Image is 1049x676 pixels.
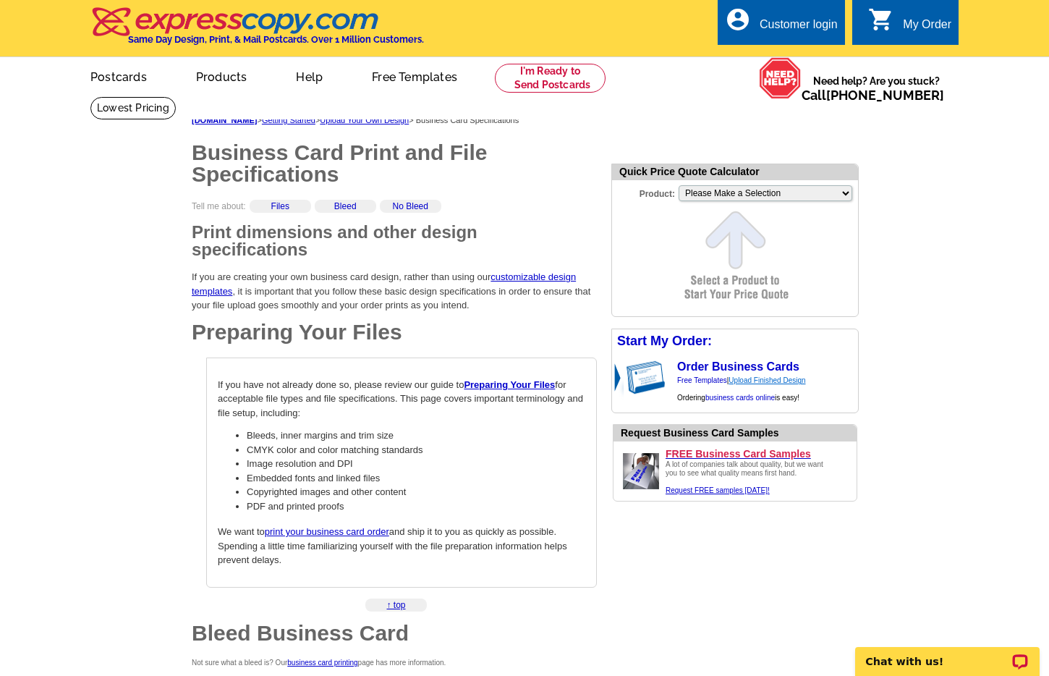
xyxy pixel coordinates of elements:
a: No Bleed [393,201,428,211]
a: Postcards [67,59,170,93]
h1: Business Card Print and File Specifications [192,142,597,185]
div: Customer login [760,18,838,38]
a: Files [271,201,289,211]
a: Upload Your Own Design [320,116,409,124]
h1: Preparing Your Files [192,321,597,343]
a: Products [173,59,271,93]
div: Request Business Card Samples [621,426,857,441]
a: account_circle Customer login [725,16,838,34]
li: CMYK color and color matching standards [247,443,585,457]
a: print your business card order [265,526,389,537]
li: PDF and printed proofs [247,499,585,514]
a: [DOMAIN_NAME] [192,116,257,124]
span: Need help? Are you stuck? [802,74,951,103]
h1: Bleed Business Card [192,622,597,644]
label: Product: [612,184,677,200]
a: Same Day Design, Print, & Mail Postcards. Over 1 Million Customers. [90,17,424,45]
li: Embedded fonts and linked files [247,471,585,486]
p: If you have not already done so, please review our guide to for acceptable file types and file sp... [218,378,585,421]
a: Free Templates [349,59,480,93]
div: A lot of companies talk about quality, but we want you to see what quality means first hand. [666,460,832,495]
li: Bleeds, inner margins and trim size [247,428,585,443]
a: Getting Started [262,116,315,124]
h4: Same Day Design, Print, & Mail Postcards. Over 1 Million Customers. [128,34,424,45]
div: My Order [903,18,951,38]
i: account_circle [725,7,751,33]
a: customizable design templates [192,271,576,297]
li: Copyrighted images and other content [247,485,585,499]
a: Free Templates [677,376,727,384]
a: Order Business Cards [677,360,799,373]
a: shopping_cart My Order [868,16,951,34]
img: image of business card samples in a mailbox [619,449,663,493]
a: [PHONE_NUMBER] [826,88,944,103]
a: business card printing [287,659,357,667]
div: Start My Order: [612,329,858,353]
p: If you are creating your own business card design, rather than using our , it is important that y... [192,270,597,313]
p: We want to and ship it to you as quickly as possible. Spending a little time familiarizing yourse... [218,525,585,567]
p: > > > Business Card Specifications [192,116,597,133]
a: ↑ top [386,600,405,610]
a: Help [273,59,346,93]
li: Image resolution and DPI [247,457,585,471]
a: Preparing Your Files [464,379,555,390]
i: shopping_cart [868,7,894,33]
a: business cards online [705,394,775,402]
div: Tell me about: [192,200,597,224]
span: | Ordering is easy! [677,376,806,402]
p: Not sure what a bleed is? Our page has more information. [192,659,556,667]
iframe: LiveChat chat widget [846,630,1049,676]
a: FREE Business Card Samples [666,447,851,460]
a: Request FREE samples [DATE]! [666,486,770,494]
img: help [759,57,802,99]
a: Upload Finished Design [729,376,805,384]
h2: Print dimensions and other design specifications [192,224,597,258]
span: Call [802,88,944,103]
a: Bleed [334,201,357,211]
div: Quick Price Quote Calculator [612,164,858,180]
img: stack of business cards in a holder [624,353,675,401]
img: background image for business card ordering arrow [612,353,624,401]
